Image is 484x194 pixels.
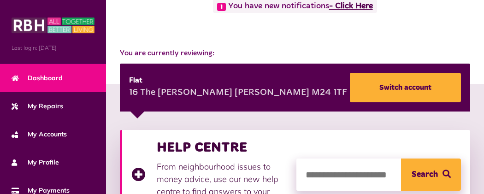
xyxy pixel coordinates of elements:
[12,16,94,35] img: MyRBH
[12,44,94,52] span: Last login: [DATE]
[120,48,470,59] span: You are currently reviewing:
[350,73,461,102] a: Switch account
[12,101,63,111] span: My Repairs
[157,139,287,156] h3: HELP CENTRE
[412,159,438,191] span: Search
[129,75,347,86] div: Flat
[12,129,67,139] span: My Accounts
[217,3,226,11] span: 1
[401,159,461,191] button: Search
[129,86,347,100] div: 16 The [PERSON_NAME] [PERSON_NAME] M24 1TF
[329,2,373,11] a: - Click Here
[12,73,63,83] span: Dashboard
[12,158,59,167] span: My Profile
